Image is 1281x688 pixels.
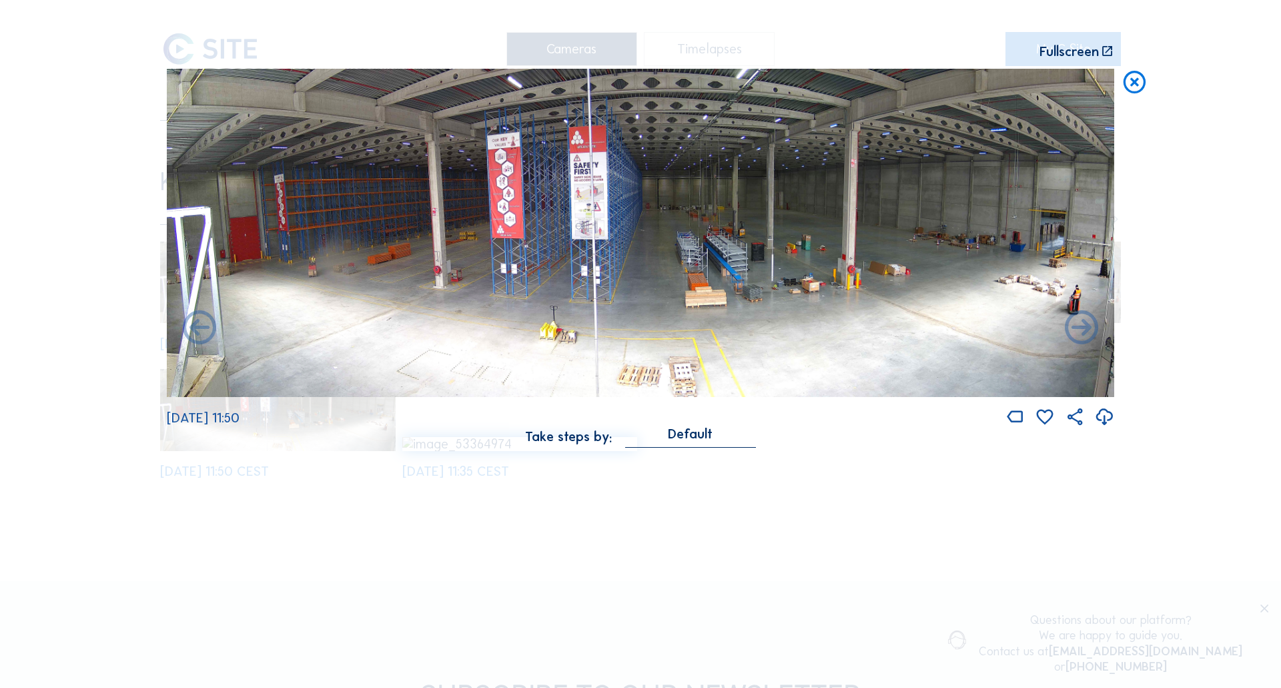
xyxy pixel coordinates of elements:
i: Forward [179,309,220,349]
img: Image [167,69,1114,397]
span: [DATE] 11:50 [167,410,240,426]
div: Default [668,428,713,440]
i: Back [1061,309,1102,349]
div: Take steps by: [525,430,612,443]
div: Default [625,428,756,447]
div: Fullscreen [1039,45,1099,58]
